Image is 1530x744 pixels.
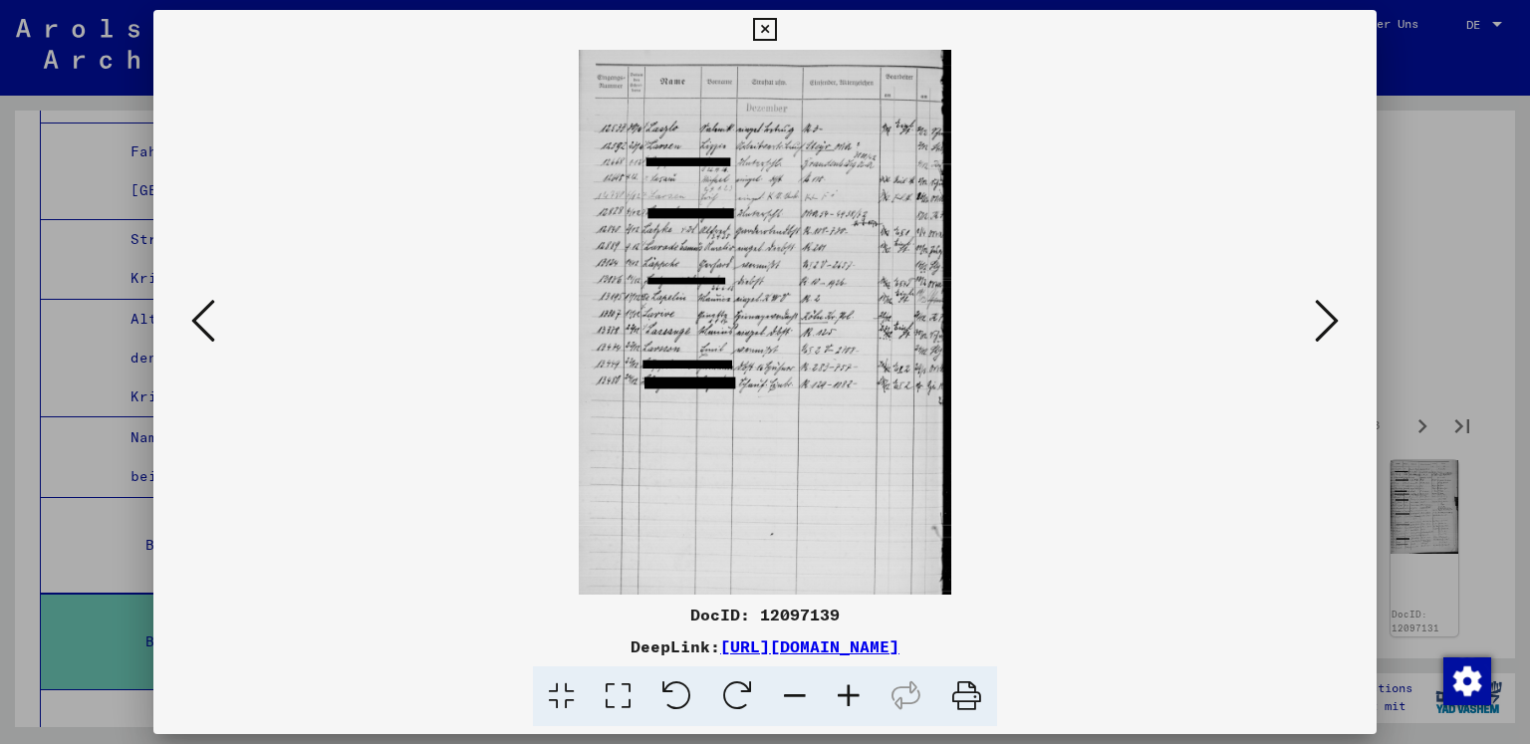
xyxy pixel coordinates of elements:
[153,603,1378,626] div: DocID: 12097139
[1443,657,1491,705] img: Zustimmung ändern
[221,50,1310,595] img: 001.jpg
[1442,656,1490,704] div: Zustimmung ändern
[153,634,1378,658] div: DeepLink:
[720,636,899,656] a: [URL][DOMAIN_NAME]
